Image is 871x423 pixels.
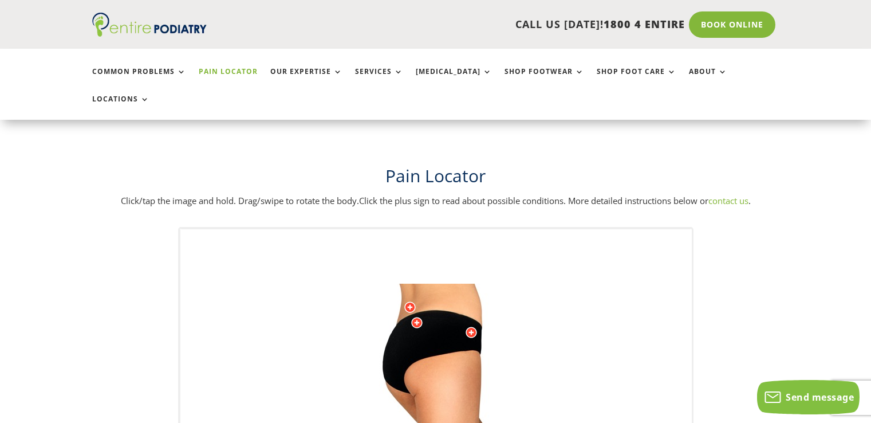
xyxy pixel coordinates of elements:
[199,68,258,92] a: Pain Locator
[121,195,359,206] span: Click/tap the image and hold. Drag/swipe to rotate the body.
[92,28,207,39] a: Entire Podiatry
[251,17,685,32] p: CALL US [DATE]!
[92,95,149,120] a: Locations
[689,68,727,92] a: About
[92,164,779,194] h1: Pain Locator
[604,17,685,31] span: 1800 4 ENTIRE
[689,11,775,38] a: Book Online
[597,68,676,92] a: Shop Foot Care
[505,68,584,92] a: Shop Footwear
[355,68,403,92] a: Services
[708,195,748,206] a: contact us
[359,195,751,206] span: Click the plus sign to read about possible conditions. More detailed instructions below or .
[416,68,492,92] a: [MEDICAL_DATA]
[270,68,342,92] a: Our Expertise
[92,13,207,37] img: logo (1)
[757,380,860,414] button: Send message
[786,391,854,404] span: Send message
[92,68,186,92] a: Common Problems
